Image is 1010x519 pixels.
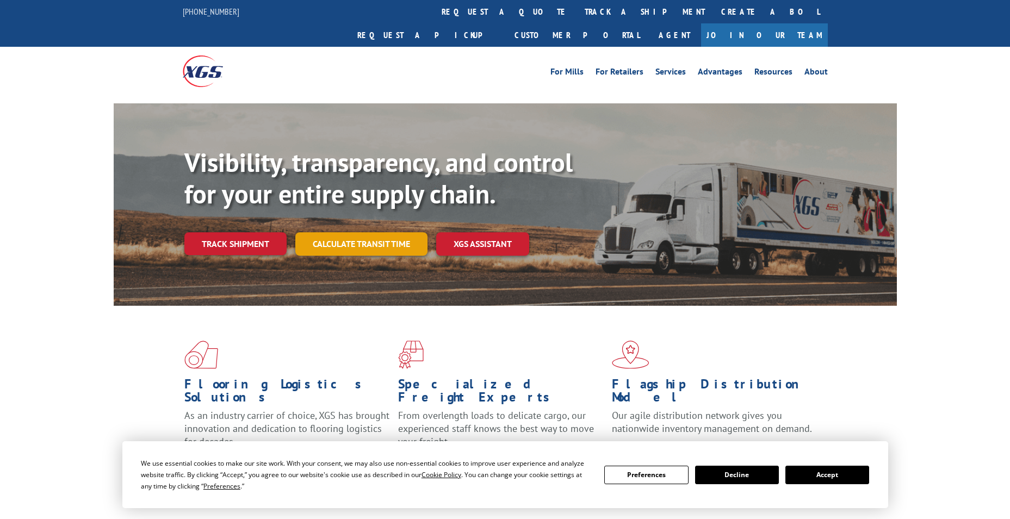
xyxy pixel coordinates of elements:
h1: Flagship Distribution Model [612,378,817,409]
span: Cookie Policy [422,470,461,479]
button: Accept [785,466,869,484]
a: Resources [754,67,792,79]
div: Cookie Consent Prompt [122,441,888,508]
a: XGS ASSISTANT [436,232,529,256]
p: From overlength loads to delicate cargo, our experienced staff knows the best way to move your fr... [398,409,604,458]
img: xgs-icon-total-supply-chain-intelligence-red [184,341,218,369]
a: Track shipment [184,232,287,255]
button: Preferences [604,466,688,484]
a: Agent [648,23,701,47]
span: Our agile distribution network gives you nationwide inventory management on demand. [612,409,812,435]
h1: Flooring Logistics Solutions [184,378,390,409]
button: Decline [695,466,779,484]
img: xgs-icon-focused-on-flooring-red [398,341,424,369]
span: As an industry carrier of choice, XGS has brought innovation and dedication to flooring logistics... [184,409,389,448]
a: Request a pickup [349,23,506,47]
h1: Specialized Freight Experts [398,378,604,409]
a: [PHONE_NUMBER] [183,6,239,17]
a: Advantages [698,67,742,79]
a: Customer Portal [506,23,648,47]
b: Visibility, transparency, and control for your entire supply chain. [184,145,573,211]
a: Join Our Team [701,23,828,47]
a: Calculate transit time [295,232,427,256]
a: For Mills [550,67,584,79]
div: We use essential cookies to make our site work. With your consent, we may also use non-essential ... [141,458,591,492]
a: About [804,67,828,79]
a: For Retailers [596,67,643,79]
img: xgs-icon-flagship-distribution-model-red [612,341,649,369]
a: Services [655,67,686,79]
span: Preferences [203,481,240,491]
